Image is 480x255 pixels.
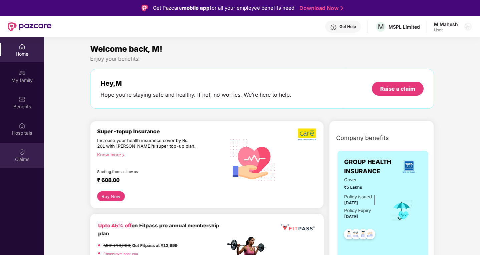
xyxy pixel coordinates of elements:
[19,70,25,76] img: svg+xml;base64,PHN2ZyB3aWR0aD0iMjAiIGhlaWdodD0iMjAiIHZpZXdCb3g9IjAgMCAyMCAyMCIgZmlsbD0ibm9uZSIgeG...
[344,176,382,183] span: Cover
[344,193,372,200] div: Policy issued
[153,4,294,12] div: Get Pazcare for all your employee benefits need
[132,243,178,248] strong: Get Fitpass at ₹12,999
[225,132,280,187] img: svg+xml;base64,PHN2ZyB4bWxucz0iaHR0cDovL3d3dy53My5vcmcvMjAwMC9zdmciIHhtbG5zOnhsaW5rPSJodHRwOi8vd3...
[362,227,378,243] img: svg+xml;base64,PHN2ZyB4bWxucz0iaHR0cDovL3d3dy53My5vcmcvMjAwMC9zdmciIHdpZHRoPSI0OC45NDMiIGhlaWdodD...
[19,96,25,103] img: svg+xml;base64,PHN2ZyBpZD0iQmVuZWZpdHMiIHhtbG5zPSJodHRwOi8vd3d3LnczLm9yZy8yMDAwL3N2ZyIgd2lkdGg9Ij...
[344,184,382,190] span: ₹5 Lakhs
[348,227,364,243] img: svg+xml;base64,PHN2ZyB4bWxucz0iaHR0cDovL3d3dy53My5vcmcvMjAwMC9zdmciIHdpZHRoPSI0OC45MTUiIGhlaWdodD...
[100,79,291,87] div: Hey, M
[341,227,357,243] img: svg+xml;base64,PHN2ZyB4bWxucz0iaHR0cDovL3d3dy53My5vcmcvMjAwMC9zdmciIHdpZHRoPSI0OC45NDMiIGhlaWdodD...
[121,153,125,157] span: right
[19,149,25,155] img: svg+xml;base64,PHN2ZyBpZD0iQ2xhaW0iIHhtbG5zPSJodHRwOi8vd3d3LnczLm9yZy8yMDAwL3N2ZyIgd2lkdGg9IjIwIi...
[97,128,225,135] div: Super-topup Insurance
[97,169,197,174] div: Starting from as low as
[378,23,384,31] span: M
[336,133,389,143] span: Company benefits
[340,5,343,12] img: Stroke
[90,44,163,54] span: Welcome back, M!
[279,222,316,233] img: fppp.png
[298,128,317,141] img: b5dec4f62d2307b9de63beb79f102df3.png
[97,191,125,201] button: Buy Now
[380,85,415,92] div: Raise a claim
[8,22,51,31] img: New Pazcare Logo
[98,222,132,229] b: Upto 45% off
[400,158,418,176] img: insurerLogo
[299,5,341,12] a: Download Now
[182,5,210,11] strong: mobile app
[97,138,197,149] div: Increase your health insurance cover by Rs. 20L with [PERSON_NAME]’s super top-up plan.
[344,214,358,219] span: [DATE]
[98,222,219,237] b: on Fitpass pro annual membership plan
[355,227,371,243] img: svg+xml;base64,PHN2ZyB4bWxucz0iaHR0cDovL3d3dy53My5vcmcvMjAwMC9zdmciIHdpZHRoPSI0OC45NDMiIGhlaWdodD...
[344,157,396,176] span: GROUP HEALTH INSURANCE
[103,243,131,248] del: MRP ₹19,999,
[97,177,219,185] div: ₹ 608.00
[344,207,371,214] div: Policy Expiry
[19,122,25,129] img: svg+xml;base64,PHN2ZyBpZD0iSG9zcGl0YWxzIiB4bWxucz0iaHR0cDovL3d3dy53My5vcmcvMjAwMC9zdmciIHdpZHRoPS...
[344,200,358,205] span: [DATE]
[389,24,420,30] div: MSPL Limited
[90,55,434,62] div: Enjoy your benefits!
[100,91,291,98] div: Hope you’re staying safe and healthy. If not, no worries. We’re here to help.
[97,152,221,157] div: Know more
[391,200,413,222] img: icon
[330,24,337,31] img: svg+xml;base64,PHN2ZyBpZD0iSGVscC0zMngzMiIgeG1sbnM9Imh0dHA6Ly93d3cudzMub3JnLzIwMDAvc3ZnIiB3aWR0aD...
[434,27,458,33] div: User
[434,21,458,27] div: M Mahesh
[142,5,148,11] img: Logo
[465,24,471,29] img: svg+xml;base64,PHN2ZyBpZD0iRHJvcGRvd24tMzJ4MzIiIHhtbG5zPSJodHRwOi8vd3d3LnczLm9yZy8yMDAwL3N2ZyIgd2...
[339,24,356,29] div: Get Help
[19,43,25,50] img: svg+xml;base64,PHN2ZyBpZD0iSG9tZSIgeG1sbnM9Imh0dHA6Ly93d3cudzMub3JnLzIwMDAvc3ZnIiB3aWR0aD0iMjAiIG...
